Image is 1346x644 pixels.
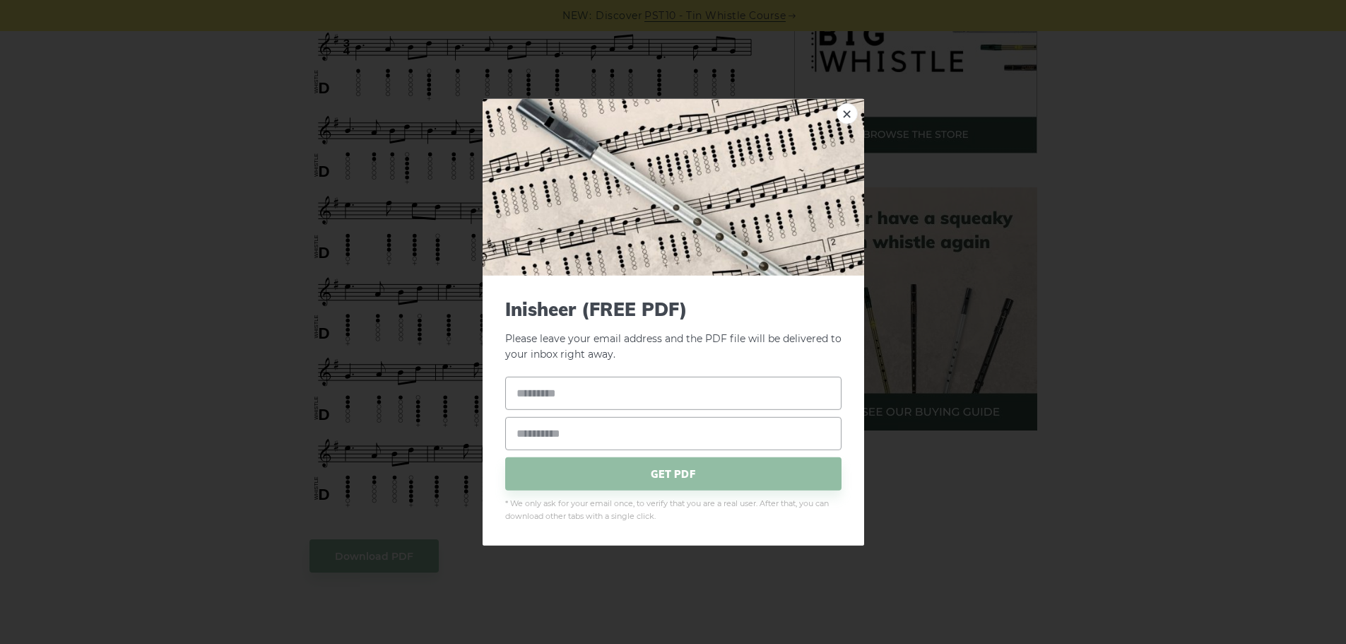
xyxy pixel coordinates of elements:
[505,457,842,491] span: GET PDF
[837,103,858,124] a: ×
[505,298,842,320] span: Inisheer (FREE PDF)
[483,98,864,275] img: Tin Whistle Tab Preview
[505,498,842,523] span: * We only ask for your email once, to verify that you are a real user. After that, you can downlo...
[505,298,842,363] p: Please leave your email address and the PDF file will be delivered to your inbox right away.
